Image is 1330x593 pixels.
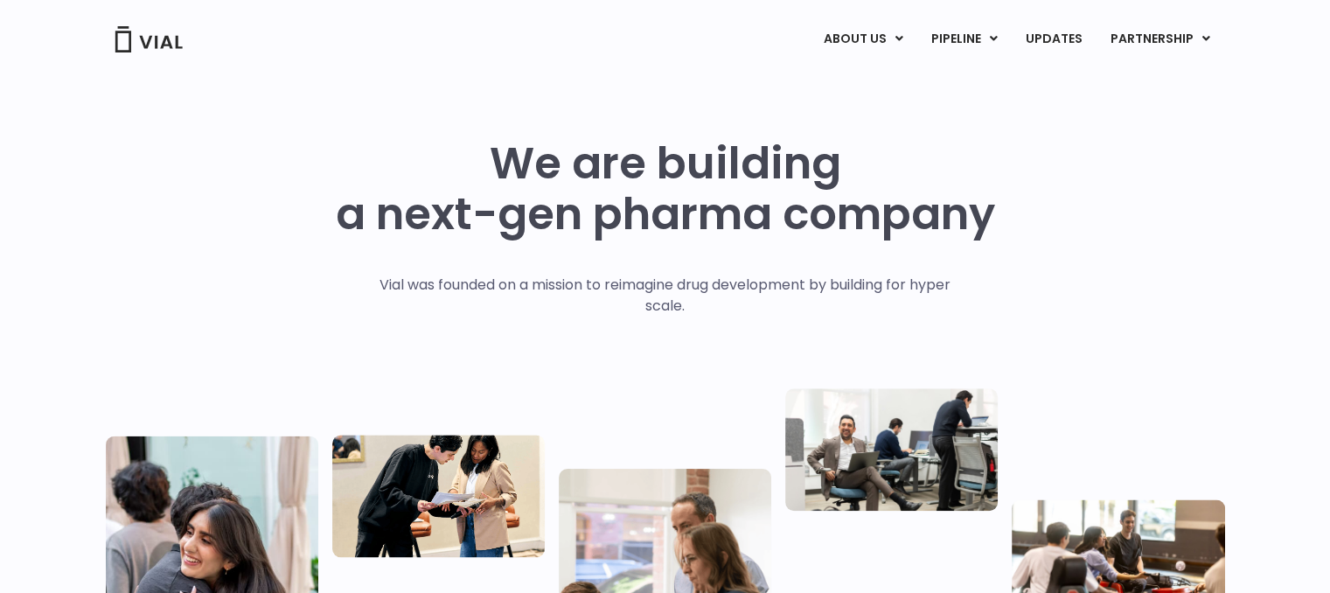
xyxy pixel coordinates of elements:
a: UPDATES [1011,24,1095,54]
img: Vial Logo [114,26,184,52]
h1: We are building a next-gen pharma company [336,138,995,240]
a: PIPELINEMenu Toggle [916,24,1010,54]
a: PARTNERSHIPMenu Toggle [1096,24,1223,54]
a: ABOUT USMenu Toggle [809,24,916,54]
img: Three people working in an office [785,388,998,511]
p: Vial was founded on a mission to reimagine drug development by building for hyper scale. [361,275,969,317]
img: Two people looking at a paper talking. [332,435,545,557]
